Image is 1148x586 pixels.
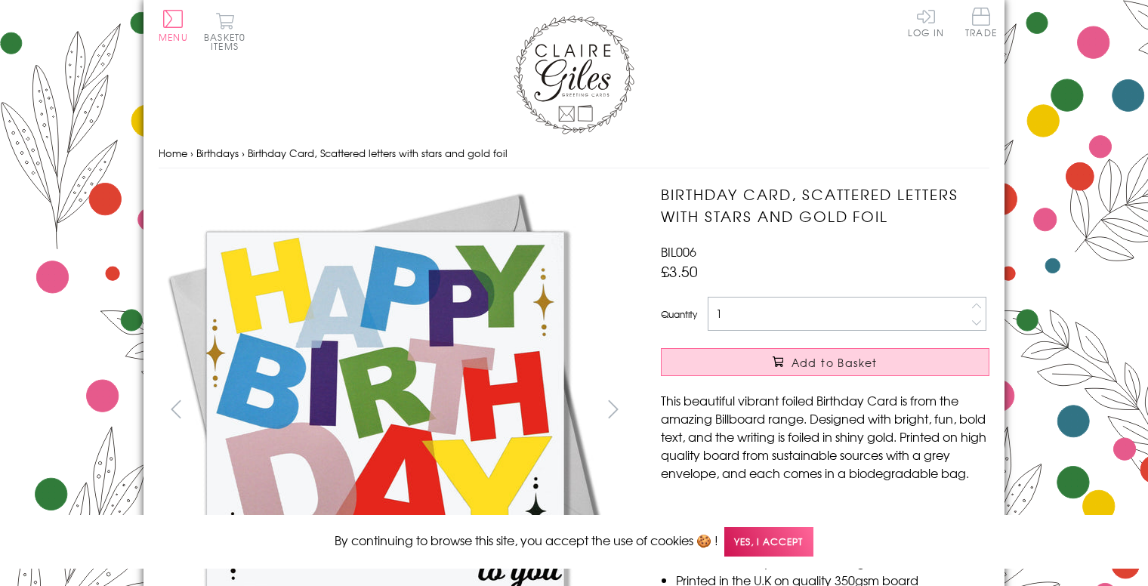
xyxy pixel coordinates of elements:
button: Add to Basket [661,348,989,376]
span: 0 items [211,30,245,53]
span: › [190,146,193,160]
a: Trade [965,8,997,40]
a: Birthdays [196,146,239,160]
button: Menu [159,10,188,42]
img: Claire Giles Greetings Cards [514,15,634,134]
span: Birthday Card, Scattered letters with stars and gold foil [248,146,508,160]
a: Log In [908,8,944,37]
nav: breadcrumbs [159,138,989,169]
p: This beautiful vibrant foiled Birthday Card is from the amazing Billboard range. Designed with br... [661,391,989,482]
span: Menu [159,30,188,44]
button: prev [159,392,193,426]
button: next [597,392,631,426]
label: Quantity [661,307,697,321]
a: Home [159,146,187,160]
span: Add to Basket [792,355,878,370]
span: › [242,146,245,160]
span: Yes, I accept [724,527,813,557]
h1: Birthday Card, Scattered letters with stars and gold foil [661,184,989,227]
span: £3.50 [661,261,698,282]
button: Basket0 items [204,12,245,51]
span: BIL006 [661,242,696,261]
span: Trade [965,8,997,37]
